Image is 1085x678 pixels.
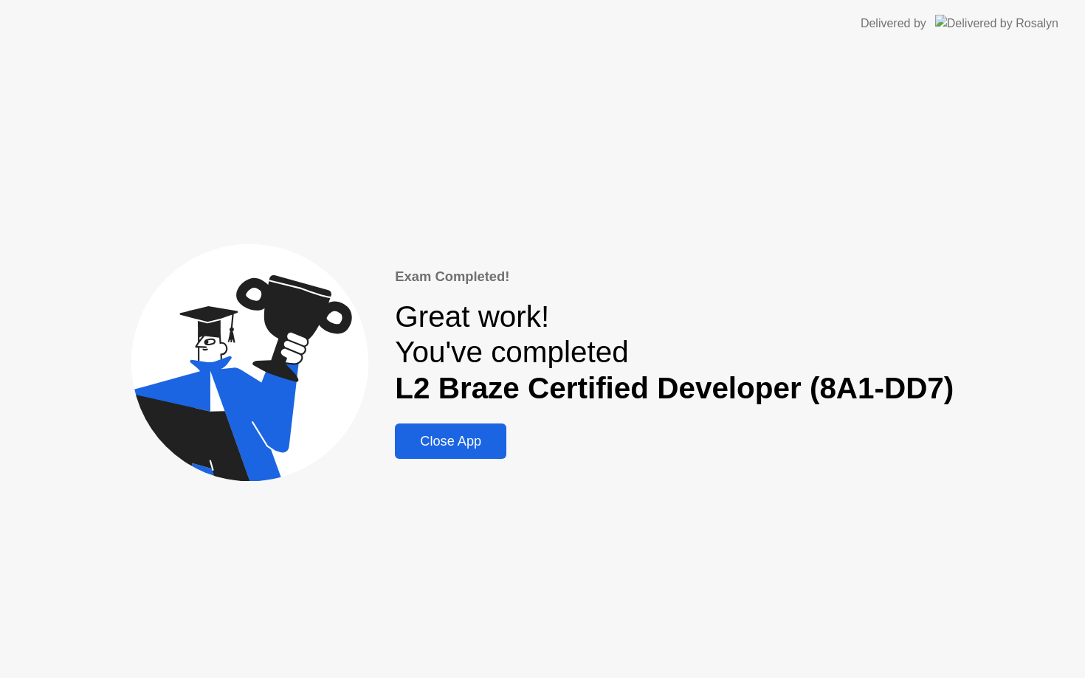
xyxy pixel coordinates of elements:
[861,15,926,32] div: Delivered by
[935,15,1058,32] img: Delivered by Rosalyn
[395,371,954,405] b: L2 Braze Certified Developer (8A1-DD7)
[395,299,954,407] div: Great work! You've completed
[395,266,954,287] div: Exam Completed!
[399,434,502,449] div: Close App
[395,423,506,459] button: Close App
